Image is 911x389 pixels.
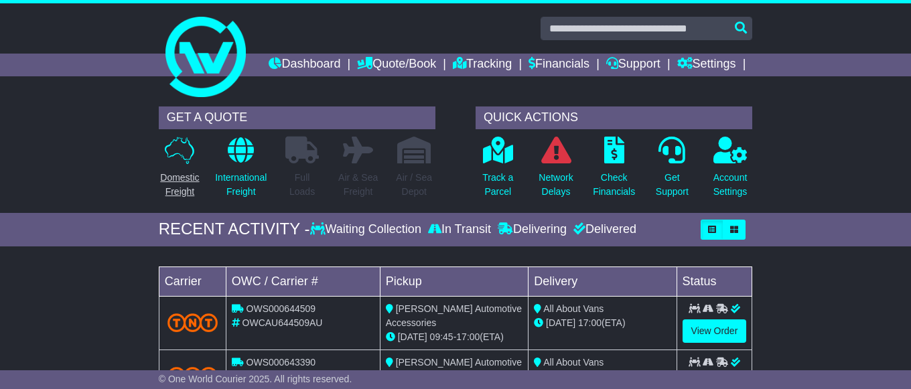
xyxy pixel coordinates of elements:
[713,136,748,206] a: AccountSettings
[310,222,425,237] div: Waiting Collection
[247,303,316,314] span: OWS000644509
[398,331,427,342] span: [DATE]
[159,266,226,296] td: Carrier
[167,313,218,331] img: TNT_Domestic.png
[453,54,512,76] a: Tracking
[159,220,310,239] div: RECENT ACTIVITY -
[215,171,267,199] p: International Freight
[159,106,435,129] div: GET A QUOTE
[159,374,352,384] span: © One World Courier 2025. All rights reserved.
[494,222,570,237] div: Delivering
[534,316,671,330] div: (ETA)
[386,303,522,328] span: [PERSON_NAME] Automotive Accessories
[570,222,636,237] div: Delivered
[386,357,522,382] span: [PERSON_NAME] Automotive Accessories
[538,136,573,206] a: NetworkDelays
[543,357,604,368] span: All About Vans
[546,317,575,328] span: [DATE]
[214,136,267,206] a: InternationalFreight
[578,317,602,328] span: 17:00
[338,171,378,199] p: Air & Sea Freight
[269,54,340,76] a: Dashboard
[593,171,635,199] p: Check Financials
[683,319,747,343] a: View Order
[167,367,218,385] img: TNT_Domestic.png
[226,266,380,296] td: OWC / Carrier #
[677,54,736,76] a: Settings
[425,222,494,237] div: In Transit
[534,370,671,384] div: (ETA)
[456,331,480,342] span: 17:00
[159,136,200,206] a: DomesticFreight
[656,171,689,199] p: Get Support
[539,171,573,199] p: Network Delays
[396,171,432,199] p: Air / Sea Depot
[655,136,689,206] a: GetSupport
[713,171,748,199] p: Account Settings
[677,266,752,296] td: Status
[476,106,752,129] div: QUICK ACTIONS
[285,171,319,199] p: Full Loads
[386,330,522,344] div: - (ETA)
[160,171,199,199] p: Domestic Freight
[482,136,514,206] a: Track aParcel
[380,266,528,296] td: Pickup
[529,54,589,76] a: Financials
[543,303,604,314] span: All About Vans
[357,54,436,76] a: Quote/Book
[242,317,323,328] span: OWCAU644509AU
[430,331,453,342] span: 09:45
[247,357,316,368] span: OWS000643390
[592,136,636,206] a: CheckFinancials
[529,266,677,296] td: Delivery
[482,171,513,199] p: Track a Parcel
[606,54,660,76] a: Support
